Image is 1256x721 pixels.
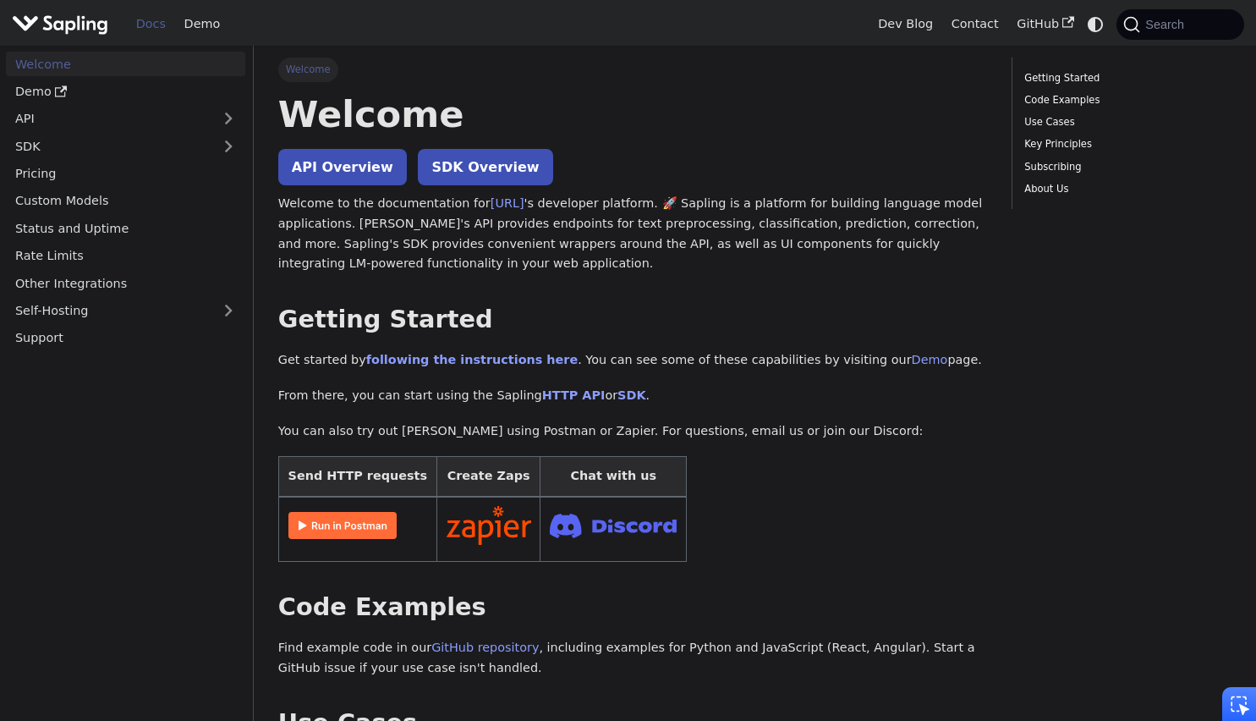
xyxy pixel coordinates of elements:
a: Demo [6,80,245,104]
th: Create Zaps [436,457,540,497]
a: Custom Models [6,189,245,213]
a: API Overview [278,149,407,185]
a: About Us [1024,181,1226,197]
a: Subscribing [1024,159,1226,175]
a: Self-Hosting [6,299,245,323]
p: Find example code in our , including examples for Python and JavaScript (React, Angular). Start a... [278,638,987,679]
a: SDK [6,134,211,158]
img: Connect in Zapier [447,506,531,545]
a: Demo [175,11,229,37]
a: Key Principles [1024,136,1226,152]
a: GitHub repository [431,641,539,654]
a: following the instructions here [366,353,578,366]
a: API [6,107,211,131]
a: HTTP API [542,388,606,402]
a: Welcome [6,52,245,76]
a: GitHub [1007,11,1083,37]
h2: Getting Started [278,305,987,335]
img: Sapling.ai [12,12,108,36]
a: Docs [127,11,175,37]
button: Search (Command+K) [1116,9,1243,40]
p: From there, you can start using the Sapling or . [278,386,987,406]
th: Chat with us [540,457,687,497]
a: Rate Limits [6,244,245,268]
a: Sapling.aiSapling.ai [12,12,114,36]
a: Status and Uptime [6,216,245,240]
button: Switch between dark and light mode (currently system mode) [1083,12,1108,36]
span: Search [1140,18,1194,31]
a: Getting Started [1024,70,1226,86]
a: Demo [912,353,948,366]
a: Code Examples [1024,92,1226,108]
h1: Welcome [278,91,987,137]
a: SDK [617,388,645,402]
p: Get started by . You can see some of these capabilities by visiting our page. [278,350,987,371]
p: You can also try out [PERSON_NAME] using Postman or Zapier. For questions, email us or join our D... [278,421,987,442]
a: Contact [942,11,1008,37]
a: [URL] [491,196,524,210]
nav: Breadcrumbs [278,58,987,81]
th: Send HTTP requests [278,457,436,497]
img: Run in Postman [288,512,397,539]
img: Join Discord [550,509,677,543]
a: Support [6,326,245,350]
span: Welcome [278,58,338,81]
a: Pricing [6,162,245,186]
button: Expand sidebar category 'API' [211,107,245,131]
button: Expand sidebar category 'SDK' [211,134,245,158]
a: SDK Overview [418,149,552,185]
a: Dev Blog [869,11,941,37]
h2: Code Examples [278,592,987,623]
a: Use Cases [1024,114,1226,130]
a: Other Integrations [6,271,245,295]
p: Welcome to the documentation for 's developer platform. 🚀 Sapling is a platform for building lang... [278,194,987,274]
